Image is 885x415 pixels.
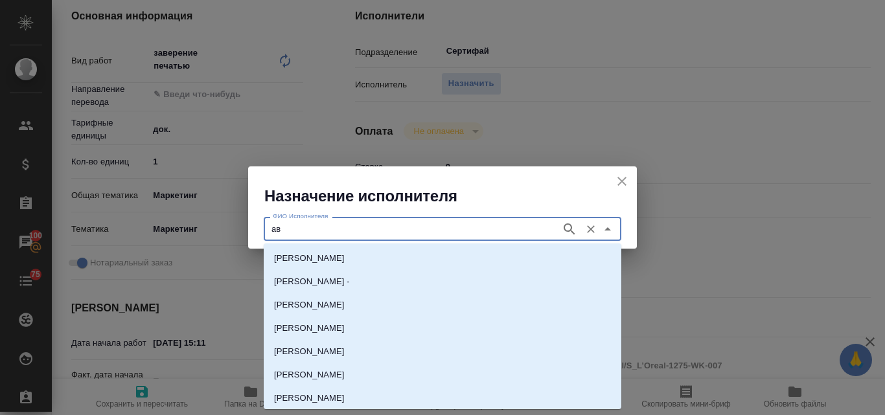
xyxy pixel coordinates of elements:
button: Close [599,220,617,238]
button: Очистить [582,220,600,238]
p: [PERSON_NAME] [274,252,345,265]
p: [PERSON_NAME] - [274,275,350,288]
p: [PERSON_NAME] [274,368,345,381]
button: Поиск [560,219,579,239]
h2: Назначение исполнителя [264,186,637,207]
p: [PERSON_NAME] [274,322,345,335]
button: close [612,172,632,191]
p: [PERSON_NAME] [274,298,345,311]
p: [PERSON_NAME] [274,345,345,358]
p: [PERSON_NAME] [274,392,345,405]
